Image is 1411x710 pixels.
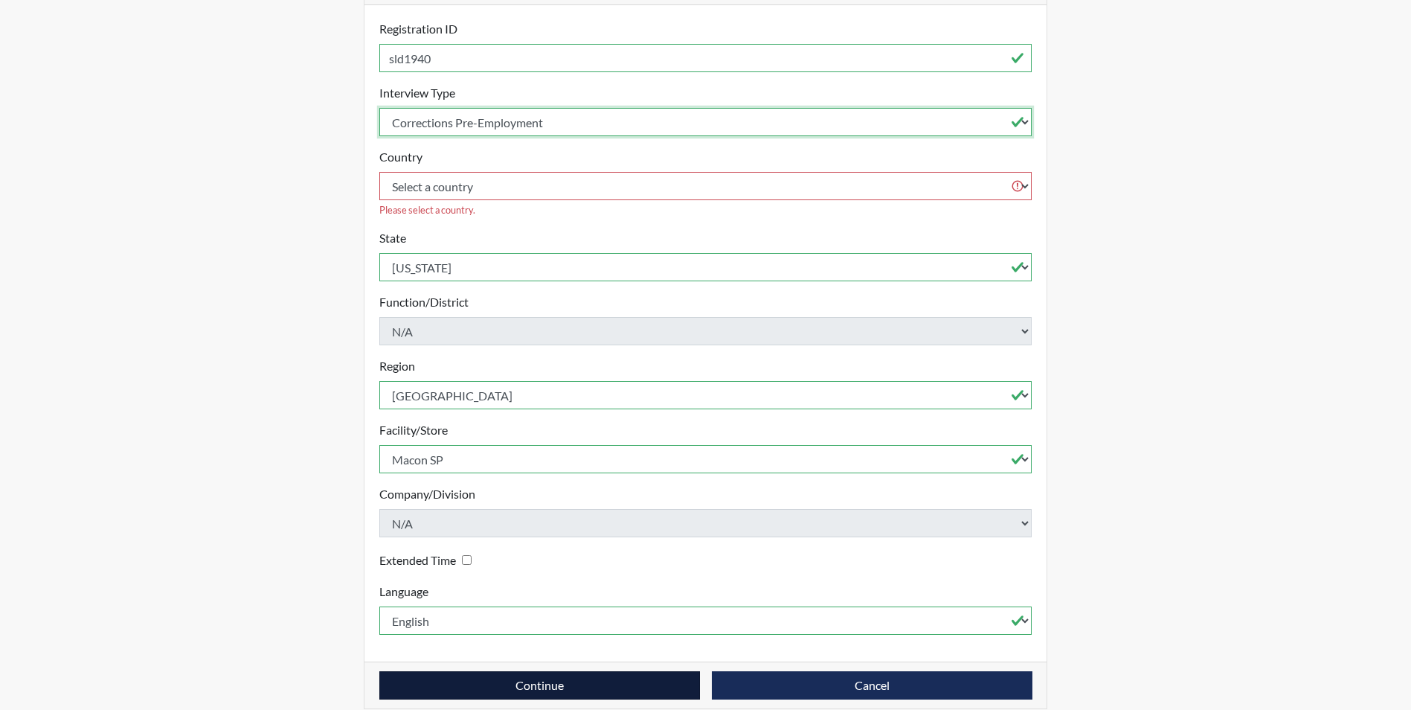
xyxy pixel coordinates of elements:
[379,20,457,38] label: Registration ID
[379,671,700,700] button: Continue
[379,293,469,311] label: Function/District
[379,148,422,166] label: Country
[379,485,475,503] label: Company/Division
[379,357,415,375] label: Region
[379,203,1032,217] div: Please select a country.
[379,549,478,571] div: Checking this box will provide the interviewee with an accomodation of extra time to answer each ...
[379,421,448,439] label: Facility/Store
[379,583,428,601] label: Language
[379,44,1032,72] input: Insert a Registration ID, which needs to be a unique alphanumeric value for each interviewee
[379,84,455,102] label: Interview Type
[379,229,406,247] label: State
[379,551,456,569] label: Extended Time
[712,671,1032,700] button: Cancel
